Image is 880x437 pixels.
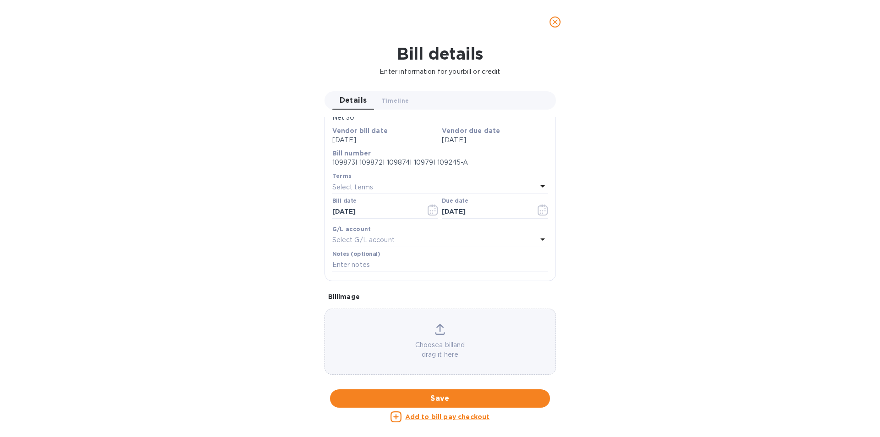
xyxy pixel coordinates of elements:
[544,11,566,33] button: close
[328,292,552,301] p: Bill image
[382,96,409,105] span: Timeline
[7,44,873,63] h1: Bill details
[332,226,371,232] b: G/L account
[332,205,419,219] input: Select date
[325,340,555,360] p: Choose a bill and drag it here
[405,413,490,420] u: Add to bill pay checkout
[330,389,550,408] button: Save
[442,199,468,204] label: Due date
[7,67,873,77] p: Enter information for your bill or credit
[332,199,357,204] label: Bill date
[332,172,352,179] b: Terms
[442,135,548,145] p: [DATE]
[332,183,374,192] p: Select terms
[332,113,548,122] p: Net 30
[340,94,367,107] span: Details
[332,149,371,157] b: Bill number
[332,158,548,167] p: 109873I 109872I 109874I 10979I 109245-A
[332,258,548,272] input: Enter notes
[332,235,395,245] p: Select G/L account
[337,393,543,404] span: Save
[332,127,388,134] b: Vendor bill date
[332,251,380,257] label: Notes (optional)
[442,205,528,219] input: Due date
[332,135,439,145] p: [DATE]
[442,127,500,134] b: Vendor due date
